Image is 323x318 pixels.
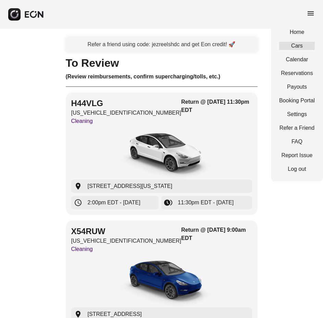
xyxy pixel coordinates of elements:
[279,165,315,173] a: Log out
[71,226,182,237] h2: X54RUW
[181,226,252,242] h3: Return @ [DATE] 9:00am EDT
[279,69,315,77] a: Reservations
[279,151,315,160] a: Report Issue
[66,92,258,215] button: H44VLG[US_VEHICLE_IDENTIFICATION_NUMBER]CleaningReturn @ [DATE] 11:30pm EDTcar[STREET_ADDRESS][US...
[71,98,182,109] h2: H44VLG
[66,73,258,81] h3: (Review reimbursements, confirm supercharging/tolls, etc.)
[279,28,315,36] a: Home
[71,245,182,253] p: Cleaning
[110,128,213,179] img: car
[71,117,182,125] p: Cleaning
[279,138,315,146] a: FAQ
[88,182,172,190] span: [STREET_ADDRESS][US_STATE]
[279,42,315,50] a: Cars
[181,98,252,114] h3: Return @ [DATE] 11:30pm EDT
[279,83,315,91] a: Payouts
[279,110,315,118] a: Settings
[74,199,82,207] span: schedule
[71,109,182,117] p: [US_VEHICLE_IDENTIFICATION_NUMBER]
[279,124,315,132] a: Refer a Friend
[71,237,182,245] p: [US_VEHICLE_IDENTIFICATION_NUMBER]
[279,55,315,64] a: Calendar
[307,9,315,17] span: menu
[88,199,140,207] span: 2:00pm EDT - [DATE]
[66,37,258,52] a: Refer a friend using code: jezreelshdc and get Eon credit! 🚀
[178,199,234,207] span: 11:30pm EDT - [DATE]
[74,182,82,190] span: location_on
[66,59,258,67] h1: To Review
[279,97,315,105] a: Booking Portal
[110,256,213,307] img: car
[164,199,172,207] span: browse_gallery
